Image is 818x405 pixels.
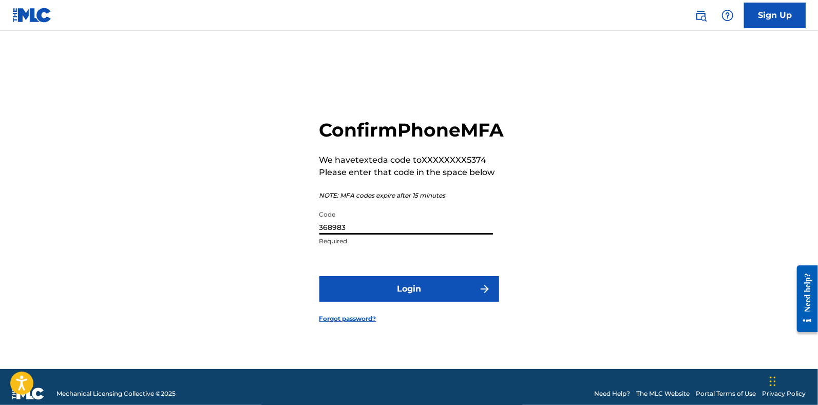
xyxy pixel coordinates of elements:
[696,389,756,398] a: Portal Terms of Use
[319,191,504,200] p: NOTE: MFA codes expire after 15 minutes
[319,119,504,142] h2: Confirm Phone MFA
[636,389,690,398] a: The MLC Website
[479,283,491,295] img: f7272a7cc735f4ea7f67.svg
[717,5,738,26] div: Help
[319,314,376,323] a: Forgot password?
[721,9,734,22] img: help
[744,3,806,28] a: Sign Up
[12,8,52,23] img: MLC Logo
[319,166,504,179] p: Please enter that code in the space below
[767,356,818,405] iframe: Chat Widget
[691,5,711,26] a: Public Search
[770,366,776,397] div: Drag
[319,237,493,246] p: Required
[789,258,818,340] iframe: Resource Center
[762,389,806,398] a: Privacy Policy
[695,9,707,22] img: search
[319,276,499,302] button: Login
[56,389,176,398] span: Mechanical Licensing Collective © 2025
[12,388,44,400] img: logo
[594,389,630,398] a: Need Help?
[319,154,504,166] p: We have texted a code to XXXXXXXX5374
